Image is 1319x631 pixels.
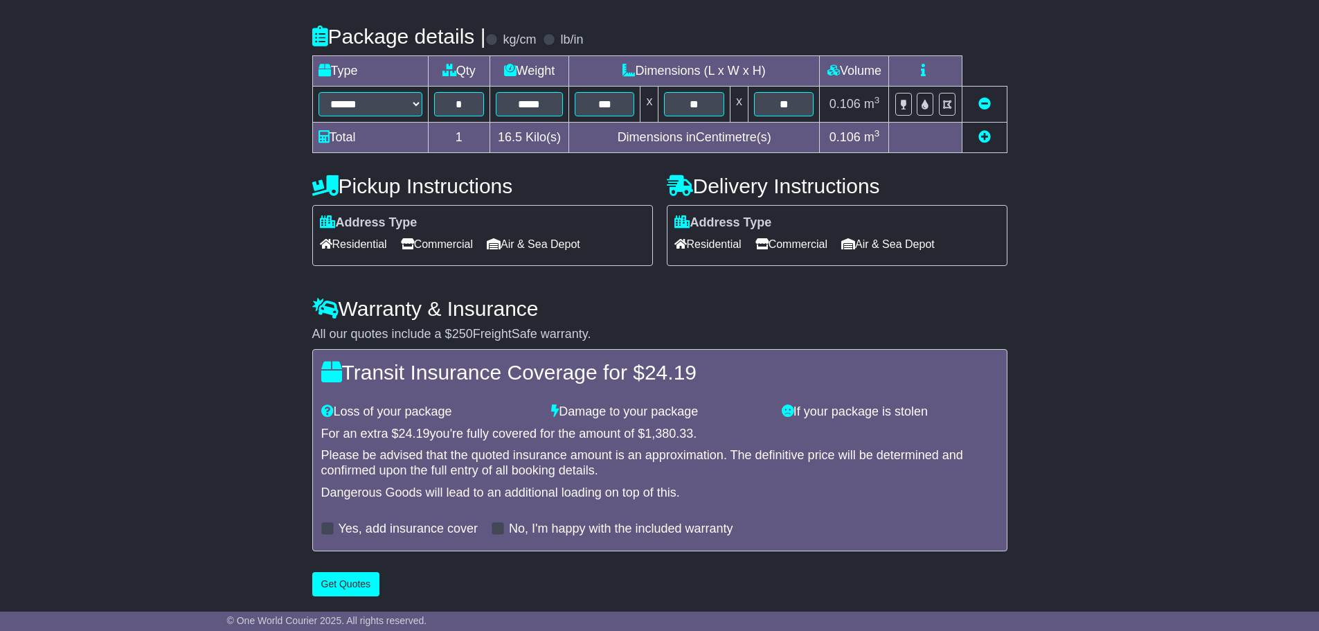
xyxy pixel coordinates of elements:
div: Damage to your package [544,405,775,420]
td: Dimensions (L x W x H) [568,55,820,86]
span: Air & Sea Depot [841,233,935,255]
td: x [730,86,748,122]
h4: Delivery Instructions [667,175,1007,197]
div: Please be advised that the quoted insurance amount is an approximation. The definitive price will... [321,448,998,478]
h4: Package details | [312,25,486,48]
label: Address Type [674,215,772,231]
label: Address Type [320,215,418,231]
td: x [640,86,658,122]
div: If your package is stolen [775,405,1005,420]
td: Qty [428,55,490,86]
div: Dangerous Goods will lead to an additional loading on top of this. [321,486,998,501]
span: m [864,97,880,111]
div: For an extra $ you're fully covered for the amount of $ . [321,427,998,442]
span: 24.19 [399,427,430,441]
td: Type [312,55,428,86]
sup: 3 [874,128,880,139]
span: 0.106 [829,130,861,144]
span: Residential [674,233,742,255]
span: Residential [320,233,387,255]
label: No, I'm happy with the included warranty [509,522,733,537]
label: Yes, add insurance cover [339,522,478,537]
h4: Pickup Instructions [312,175,653,197]
span: Commercial [755,233,827,255]
td: Weight [490,55,568,86]
sup: 3 [874,95,880,105]
a: Remove this item [978,97,991,111]
h4: Warranty & Insurance [312,297,1007,320]
td: Volume [820,55,889,86]
span: m [864,130,880,144]
span: Commercial [401,233,473,255]
span: Air & Sea Depot [487,233,580,255]
h4: Transit Insurance Coverage for $ [321,361,998,384]
span: © One World Courier 2025. All rights reserved. [227,615,427,626]
td: 1 [428,122,490,152]
td: Kilo(s) [490,122,568,152]
td: Dimensions in Centimetre(s) [568,122,820,152]
button: Get Quotes [312,572,380,596]
span: 1,380.33 [645,427,693,441]
span: 0.106 [829,97,861,111]
span: 250 [452,327,473,341]
td: Total [312,122,428,152]
label: kg/cm [503,33,536,48]
span: 24.19 [645,361,697,384]
div: Loss of your package [314,405,545,420]
label: lb/in [560,33,583,48]
a: Add new item [978,130,991,144]
span: 16.5 [498,130,522,144]
div: All our quotes include a $ FreightSafe warranty. [312,327,1007,342]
